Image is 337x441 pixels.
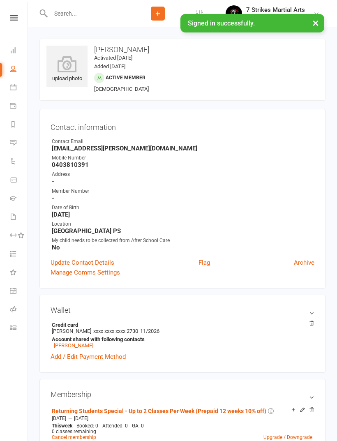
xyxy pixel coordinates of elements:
strong: [DATE] [52,211,314,218]
div: Location [52,220,314,228]
div: My child needs to be collected from After School Care [52,237,314,245]
span: 11/2026 [140,328,159,334]
a: People [10,60,28,79]
a: Dashboard [10,42,28,60]
span: 0 classes remaining [52,429,96,434]
time: Added [DATE] [94,63,125,69]
a: What's New [10,264,28,282]
div: Contact Email [52,138,314,145]
span: xxxx xxxx xxxx 2730 [93,328,138,334]
a: Upgrade / Downgrade [263,434,312,440]
strong: Credit card [52,322,310,328]
div: — [50,415,314,422]
span: Active member [106,75,145,81]
a: Archive [294,258,314,268]
a: Add / Edit Payment Method [51,352,126,362]
div: 7 Strikes Martial Arts [246,14,305,21]
span: Booked: 0 [76,423,98,429]
div: week [50,423,74,429]
img: thumb_image1688936223.png [226,5,242,22]
a: Calendar [10,79,28,97]
div: Date of Birth [52,204,314,212]
time: Activated [DATE] [94,55,132,61]
strong: Account shared with following contacts [52,336,310,342]
a: Manage Comms Settings [51,268,120,277]
a: [PERSON_NAME] [54,342,93,349]
h3: Membership [51,390,314,399]
input: Search... [48,8,130,19]
a: Returning Students Special - Up to 2 Classes Per Week (Prepaid 12 weeks 10% off) [52,408,266,414]
span: Attended: 0 [102,423,128,429]
div: upload photo [46,56,88,83]
span: Signed in successfully. [188,19,255,27]
strong: [EMAIL_ADDRESS][PERSON_NAME][DOMAIN_NAME] [52,145,314,152]
strong: 0403810391 [52,161,314,169]
a: Roll call kiosk mode [10,301,28,319]
a: Reports [10,116,28,134]
strong: [GEOGRAPHIC_DATA] PS [52,227,314,235]
strong: - [52,194,314,202]
h3: Wallet [51,306,314,314]
button: × [308,14,323,32]
a: Flag [199,258,210,268]
strong: - [52,178,314,185]
h3: Contact information [51,120,314,132]
span: This [52,423,61,429]
li: [PERSON_NAME] [51,321,314,350]
div: Address [52,171,314,178]
a: Product Sales [10,171,28,190]
h3: [PERSON_NAME] [46,46,319,54]
div: Mobile Number [52,154,314,162]
a: Payments [10,97,28,116]
div: 7 Strikes Martial Arts [246,6,305,14]
span: [DATE] [74,416,88,421]
a: Update Contact Details [51,258,114,268]
div: Member Number [52,187,314,195]
a: Class kiosk mode [10,319,28,338]
a: Cancel membership [52,434,96,440]
span: GA: 0 [132,423,144,429]
span: [DEMOGRAPHIC_DATA] [94,86,149,92]
span: [DATE] [52,416,66,421]
a: General attendance kiosk mode [10,282,28,301]
strong: No [52,244,314,251]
